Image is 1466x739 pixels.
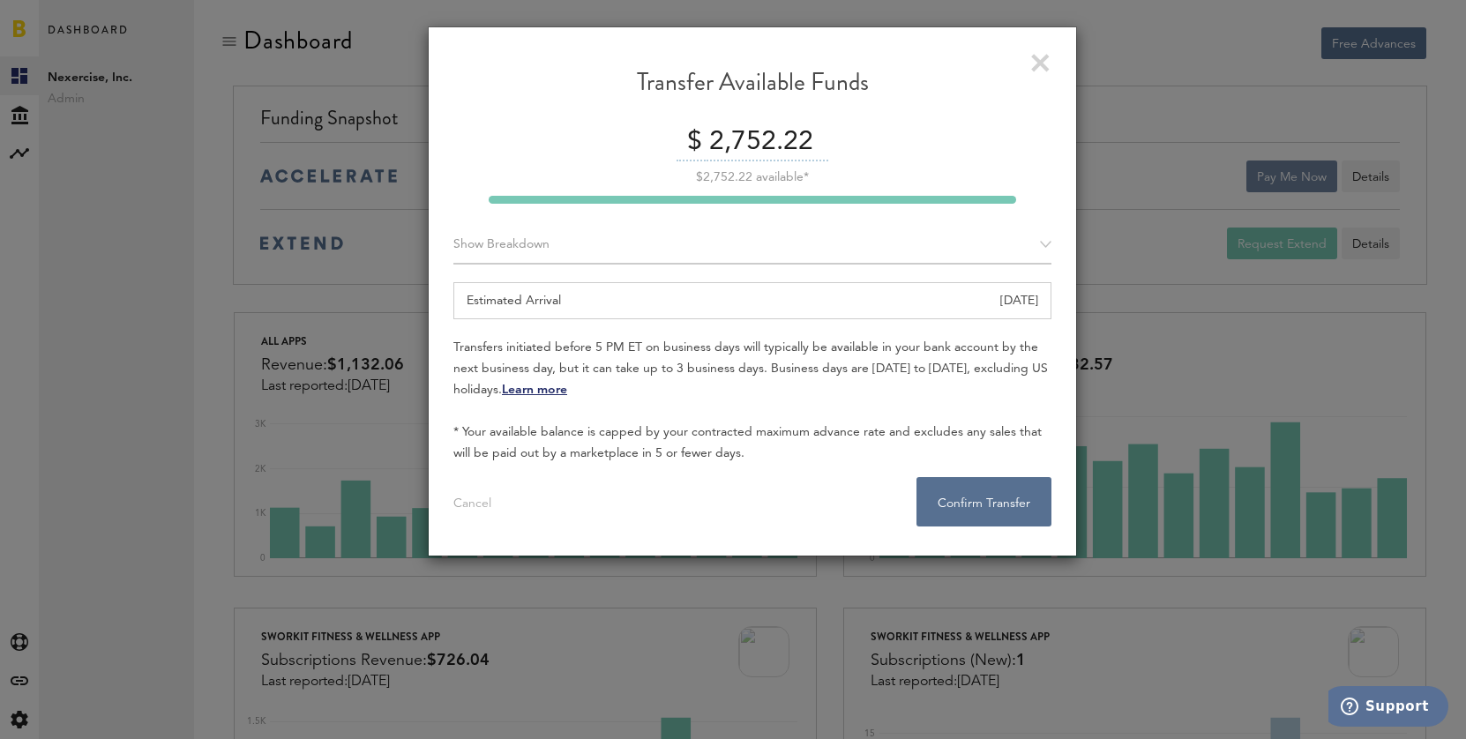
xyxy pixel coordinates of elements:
[453,226,1051,265] div: Breakdown
[453,282,1051,319] div: Estimated Arrival
[453,337,1051,464] div: Transfers initiated before 5 PM ET on business days will typically be available in your bank acco...
[677,124,702,161] div: $
[432,477,512,526] button: Cancel
[502,384,567,396] a: Learn more
[1328,686,1448,730] iframe: Opens a widget where you can find more information
[453,238,483,250] span: Show
[453,67,1051,112] div: Transfer Available Funds
[1000,283,1038,318] div: [DATE]
[916,477,1051,526] button: Confirm Transfer
[453,171,1051,183] div: $2,752.22 available*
